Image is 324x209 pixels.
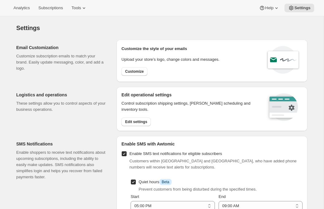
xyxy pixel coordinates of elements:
[219,194,226,199] span: End
[121,141,303,147] h2: Enable SMS with Awtomic
[10,4,33,12] button: Analytics
[13,6,30,10] span: Analytics
[16,25,40,31] span: Settings
[121,100,258,113] p: Control subscription shipping settings, [PERSON_NAME] scheduling and inventory tools.
[129,151,222,156] span: Enable SMS text notifications for eligible subscribers
[125,69,144,74] span: Customize
[35,4,67,12] button: Subscriptions
[162,180,170,184] span: Beta
[294,6,311,10] span: Settings
[139,187,257,192] span: Prevent customers from being disturbed during the specified times.
[131,194,139,199] span: Start
[71,6,81,10] span: Tools
[16,149,107,180] p: Enable shoppers to receive text notifications about upcoming subscriptions, including the ability...
[284,4,314,12] button: Settings
[16,141,107,147] h2: SMS Notifications
[68,4,91,12] button: Tools
[125,119,147,124] span: Edit settings
[16,45,107,51] h2: Email Customization
[16,92,107,98] h2: Logistics and operations
[255,4,283,12] button: Help
[139,180,172,184] span: Quiet hours
[121,67,147,76] button: Customize
[38,6,63,10] span: Subscriptions
[121,56,219,63] p: Upload your store’s logo, change colors and messages.
[129,159,296,169] span: Customers within [GEOGRAPHIC_DATA] and [GEOGRAPHIC_DATA], who have added phone numbers will recei...
[121,92,258,98] h2: Edit operational settings
[16,100,107,113] p: These settings allow you to control aspects of your business operations.
[16,53,107,72] p: Customize subscription emails to match your brand. Easily update messaging, color, and add a logo.
[121,118,151,126] button: Edit settings
[121,46,187,52] p: Customize the style of your emails
[265,6,273,10] span: Help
